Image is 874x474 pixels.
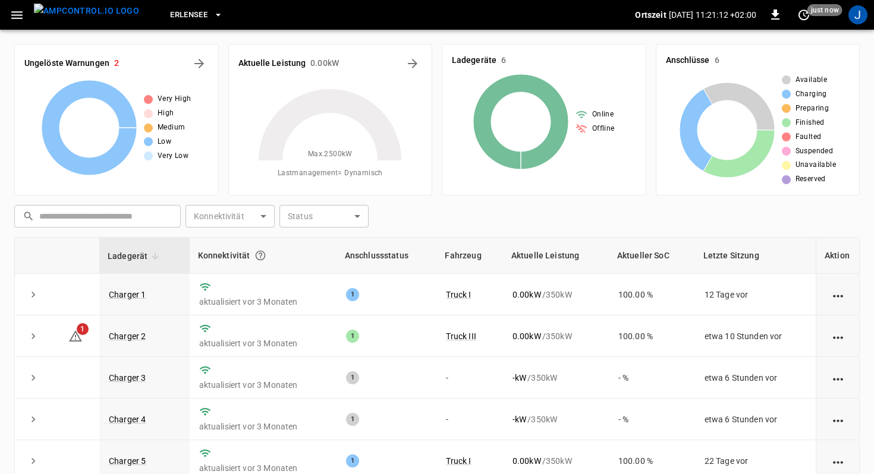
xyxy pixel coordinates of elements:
[165,4,228,27] button: Erlensee
[513,455,599,467] div: / 350 kW
[199,337,327,349] p: aktualisiert vor 3 Monaten
[592,109,614,121] span: Online
[238,57,306,70] h6: Aktuelle Leistung
[513,372,526,384] p: - kW
[436,238,502,274] th: Fahrzeug
[436,357,502,399] td: -
[24,410,42,428] button: expand row
[310,57,339,70] h6: 0.00 kW
[278,168,383,179] span: Lastmanagement = Dynamisch
[796,89,827,100] span: Charging
[609,238,695,274] th: Aktueller SoC
[199,421,327,432] p: aktualisiert vor 3 Monaten
[848,5,867,24] div: profile-icon
[24,369,42,387] button: expand row
[796,117,825,129] span: Finished
[109,415,146,424] a: Charger 4
[513,455,541,467] p: 0.00 kW
[513,289,541,301] p: 0.00 kW
[24,327,42,345] button: expand row
[796,103,829,115] span: Preparing
[695,274,816,315] td: 12 Tage vor
[446,290,471,299] a: Truck I
[831,372,845,384] div: action cell options
[446,456,471,466] a: Truck I
[831,455,845,467] div: action cell options
[158,150,188,162] span: Very Low
[337,238,437,274] th: Anschlussstatus
[513,413,526,425] p: - kW
[831,413,845,425] div: action cell options
[403,54,422,73] button: Energy Overview
[158,93,191,105] span: Very High
[609,357,695,399] td: - %
[250,245,271,266] button: Verbindung zwischen dem Ladegerät und unserer Software.
[513,372,599,384] div: / 350 kW
[109,331,146,341] a: Charger 2
[114,57,119,70] h6: 2
[170,8,208,22] span: Erlensee
[68,330,83,340] a: 1
[24,452,42,470] button: expand row
[109,373,146,383] a: Charger 3
[24,57,109,70] h6: Ungelöste Warnungen
[666,54,710,67] h6: Anschlüsse
[695,399,816,440] td: etwa 6 Stunden vor
[796,131,822,143] span: Faulted
[796,74,828,86] span: Available
[452,54,496,67] h6: Ladegeräte
[108,249,163,263] span: Ladegerät
[501,54,506,67] h6: 6
[794,5,813,24] button: set refresh interval
[346,330,359,343] div: 1
[831,289,845,301] div: action cell options
[609,399,695,440] td: - %
[436,399,502,440] td: -
[346,288,359,301] div: 1
[158,136,171,148] span: Low
[816,238,859,274] th: Aktion
[109,456,146,466] a: Charger 5
[77,323,89,335] span: 1
[34,4,139,18] img: ampcontrol.io logo
[513,289,599,301] div: / 350 kW
[796,173,826,185] span: Reserved
[346,371,359,384] div: 1
[513,330,599,342] div: / 350 kW
[796,159,836,171] span: Unavailable
[158,108,174,119] span: High
[346,413,359,426] div: 1
[635,9,666,21] p: Ortszeit
[346,454,359,467] div: 1
[190,54,209,73] button: All Alerts
[503,238,609,274] th: Aktuelle Leistung
[695,238,816,274] th: Letzte Sitzung
[592,123,615,135] span: Offline
[158,122,185,134] span: Medium
[796,146,834,157] span: Suspended
[513,413,599,425] div: / 350 kW
[109,290,146,299] a: Charger 1
[609,274,695,315] td: 100.00 %
[446,331,476,341] a: Truck III
[199,379,327,391] p: aktualisiert vor 3 Monaten
[695,315,816,357] td: etwa 10 Stunden vor
[513,330,541,342] p: 0.00 kW
[669,9,756,21] p: [DATE] 11:21:12 +02:00
[831,330,845,342] div: action cell options
[199,296,327,308] p: aktualisiert vor 3 Monaten
[308,148,353,160] span: Max. 2500 kW
[695,357,816,399] td: etwa 6 Stunden vor
[609,315,695,357] td: 100.00 %
[199,462,327,474] p: aktualisiert vor 3 Monaten
[24,286,42,304] button: expand row
[198,245,328,266] div: Konnektivität
[807,4,842,16] span: just now
[715,54,719,67] h6: 6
